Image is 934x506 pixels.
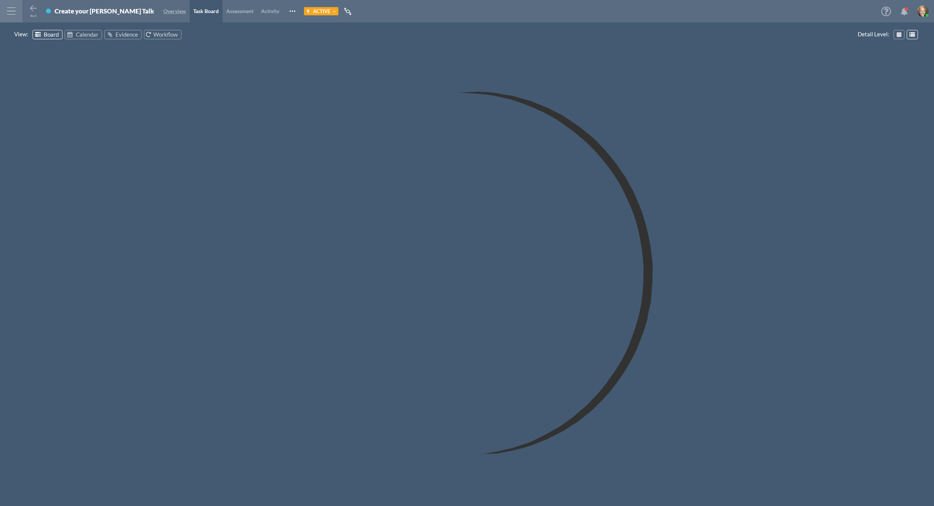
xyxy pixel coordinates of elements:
[858,30,891,39] span: Detail Level :
[33,30,62,39] a: Board
[30,14,37,18] span: Back
[55,7,154,15] div: Create your [PERSON_NAME] Talk
[304,7,338,15] button: Active
[193,8,219,14] span: Task Board
[29,4,38,16] button: Back
[104,30,142,39] a: Evidence
[76,31,98,38] span: Calendar
[44,31,59,38] span: Board
[14,30,30,39] span: View :
[116,31,138,38] span: Evidence
[261,8,279,14] span: Activity
[226,8,254,14] span: Assessment
[163,8,186,14] span: Overview
[917,6,928,17] img: image
[240,47,694,500] img: Loading...
[65,30,102,39] a: Calendar
[153,31,178,38] span: Workflow
[144,30,181,39] a: Workflow
[55,7,154,17] div: Create your TED Talk
[313,8,330,14] span: Active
